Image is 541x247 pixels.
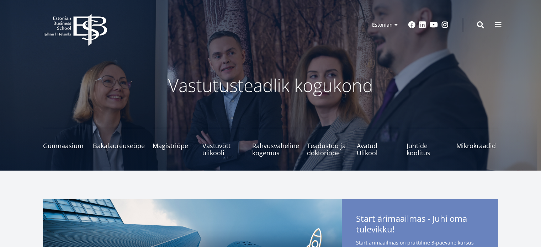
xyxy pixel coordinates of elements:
a: Mikrokraadid [456,128,498,156]
span: Magistriõpe [153,142,195,149]
a: Gümnaasium [43,128,85,156]
span: Start ärimaailmas - Juhi oma [356,213,484,237]
span: Vastuvõtt ülikooli [202,142,244,156]
span: tulevikku! [356,224,394,235]
a: Youtube [430,21,438,28]
a: Rahvusvaheline kogemus [252,128,299,156]
span: Juhtide koolitus [407,142,449,156]
p: Vastutusteadlik kogukond [82,75,459,96]
span: Teadustöö ja doktoriõpe [307,142,349,156]
a: Linkedin [419,21,426,28]
a: Bakalaureuseõpe [93,128,145,156]
a: Avatud Ülikool [357,128,399,156]
a: Vastuvõtt ülikooli [202,128,244,156]
span: Bakalaureuseõpe [93,142,145,149]
span: Gümnaasium [43,142,85,149]
a: Facebook [408,21,415,28]
a: Teadustöö ja doktoriõpe [307,128,349,156]
span: Avatud Ülikool [357,142,399,156]
span: Rahvusvaheline kogemus [252,142,299,156]
a: Instagram [441,21,449,28]
a: Magistriõpe [153,128,195,156]
span: Mikrokraadid [456,142,498,149]
a: Juhtide koolitus [407,128,449,156]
